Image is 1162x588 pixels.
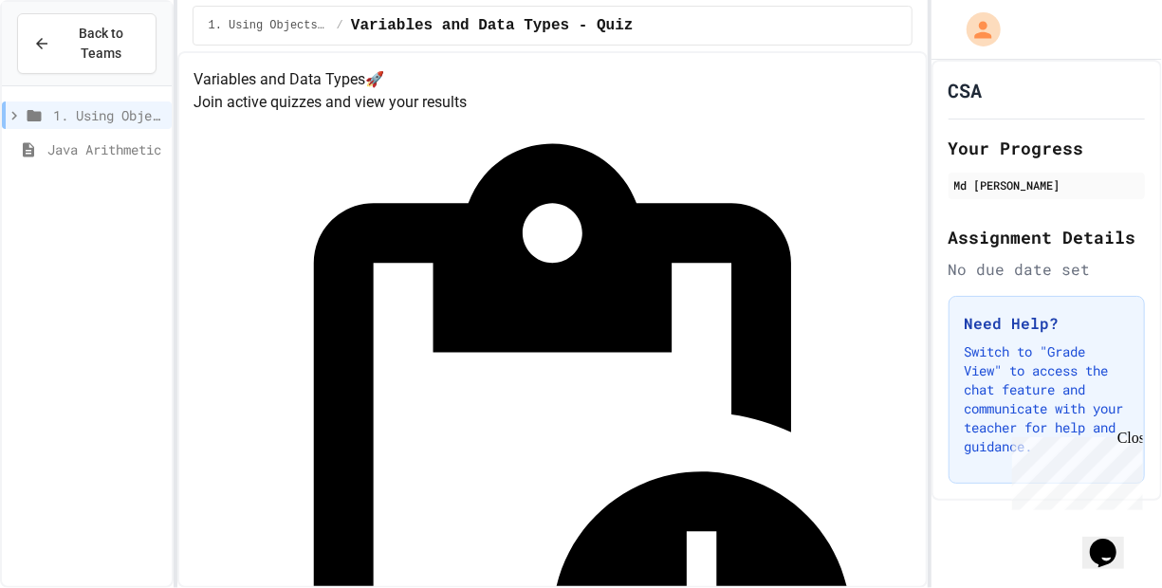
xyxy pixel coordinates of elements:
[965,342,1129,456] p: Switch to "Grade View" to access the chat feature and communicate with your teacher for help and ...
[8,8,131,120] div: Chat with us now!Close
[1082,512,1143,569] iframe: chat widget
[947,8,1005,51] div: My Account
[351,14,634,37] span: Variables and Data Types - Quiz
[949,77,983,103] h1: CSA
[194,91,911,114] p: Join active quizzes and view your results
[53,105,164,125] span: 1. Using Objects and Methods
[194,68,911,91] h4: Variables and Data Types 🚀
[954,176,1139,193] div: Md [PERSON_NAME]
[965,312,1129,335] h3: Need Help?
[17,13,157,74] button: Back to Teams
[949,135,1145,161] h2: Your Progress
[1005,430,1143,510] iframe: chat widget
[209,18,329,33] span: 1. Using Objects and Methods
[337,18,343,33] span: /
[949,258,1145,281] div: No due date set
[62,24,140,64] span: Back to Teams
[949,224,1145,250] h2: Assignment Details
[47,139,164,159] span: Java Arithmetic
